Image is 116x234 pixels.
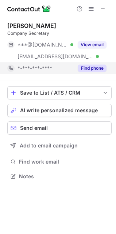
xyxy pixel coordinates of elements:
[20,143,78,149] span: Add to email campaign
[18,41,68,48] span: ***@[DOMAIN_NAME]
[7,121,112,135] button: Send email
[18,53,93,60] span: [EMAIL_ADDRESS][DOMAIN_NAME]
[7,171,112,182] button: Notes
[7,30,112,37] div: Company Secretary
[20,125,48,131] span: Send email
[20,90,99,96] div: Save to List / ATS / CRM
[78,65,107,72] button: Reveal Button
[7,104,112,117] button: AI write personalized message
[19,173,109,180] span: Notes
[7,4,51,13] img: ContactOut v5.3.10
[19,158,109,165] span: Find work email
[7,86,112,99] button: save-profile-one-click
[7,157,112,167] button: Find work email
[20,107,98,113] span: AI write personalized message
[7,22,56,29] div: [PERSON_NAME]
[78,41,107,48] button: Reveal Button
[7,139,112,152] button: Add to email campaign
